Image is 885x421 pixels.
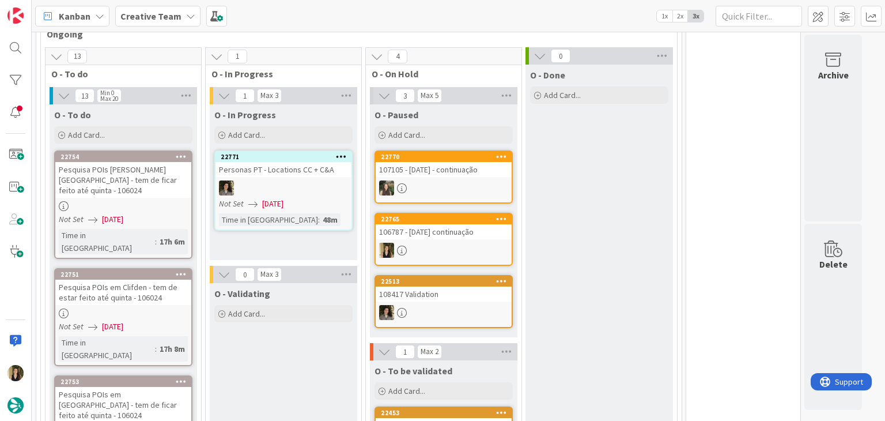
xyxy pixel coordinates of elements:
[54,268,192,366] a: 22751Pesquisa POIs em Clifden - tem de estar feito até quinta - 106024Not Set[DATE]Time in [GEOGR...
[376,152,512,177] div: 22770107105 - [DATE] - continuação
[672,10,688,22] span: 2x
[24,2,52,16] span: Support
[228,309,265,319] span: Add Card...
[211,68,347,80] span: O - In Progress
[59,321,84,332] i: Not Set
[375,109,418,121] span: O - Paused
[215,181,351,196] div: MS
[716,6,802,27] input: Quick Filter...
[59,9,90,23] span: Kanban
[372,68,507,80] span: O - On Hold
[155,235,157,248] span: :
[214,109,276,121] span: O - In Progress
[395,345,415,359] span: 1
[375,275,513,328] a: 22513108417 ValidationMS
[55,269,191,280] div: 22751
[60,153,191,161] div: 22754
[260,272,278,277] div: Max 3
[214,288,270,299] span: O - Validating
[221,153,351,161] div: 22771
[376,276,512,302] div: 22513108417 Validation
[376,152,512,162] div: 22770
[55,162,191,198] div: Pesquisa POIs [PERSON_NAME][GEOGRAPHIC_DATA] - tem de ficar feito até quinta - 106024
[228,130,265,140] span: Add Card...
[688,10,704,22] span: 3x
[215,162,351,177] div: Personas PT - Locations CC + C&A
[60,378,191,386] div: 22753
[376,276,512,287] div: 22513
[100,96,118,102] div: Max 20
[55,280,191,305] div: Pesquisa POIs em Clifden - tem de estar feito até quinta - 106024
[421,93,438,99] div: Max 5
[381,153,512,161] div: 22770
[59,229,155,254] div: Time in [GEOGRAPHIC_DATA]
[54,151,192,259] a: 22754Pesquisa POIs [PERSON_NAME][GEOGRAPHIC_DATA] - tem de ficar feito até quinta - 106024Not Set...
[375,151,513,204] a: 22770107105 - [DATE] - continuaçãoIG
[530,69,565,81] span: O - Done
[381,277,512,285] div: 22513
[157,343,188,355] div: 17h 8m
[235,89,255,103] span: 1
[7,397,24,414] img: avatar
[51,68,187,80] span: O - To do
[375,213,513,266] a: 22765106787 - [DATE] continuaçãoSP
[376,162,512,177] div: 107105 - [DATE] - continuação
[376,214,512,224] div: 22765
[219,181,234,196] img: MS
[67,50,87,63] span: 13
[7,365,24,381] img: SP
[68,130,105,140] span: Add Card...
[7,7,24,24] img: Visit kanbanzone.com
[55,152,191,198] div: 22754Pesquisa POIs [PERSON_NAME][GEOGRAPHIC_DATA] - tem de ficar feito até quinta - 106024
[376,408,512,418] div: 22453
[376,214,512,239] div: 22765106787 - [DATE] continuação
[376,181,512,196] div: IG
[219,198,244,209] i: Not Set
[260,93,278,99] div: Max 3
[388,50,407,63] span: 4
[421,349,438,355] div: Max 2
[215,152,351,177] div: 22771Personas PT - Locations CC + C&A
[381,409,512,417] div: 22453
[379,181,394,196] img: IG
[214,151,353,231] a: 22771Personas PT - Locations CC + C&AMSNot Set[DATE]Time in [GEOGRAPHIC_DATA]:48m
[320,213,341,226] div: 48m
[379,305,394,320] img: MS
[818,68,849,82] div: Archive
[75,89,94,103] span: 13
[375,365,452,377] span: O - To be validated
[376,243,512,258] div: SP
[551,49,570,63] span: 0
[388,130,425,140] span: Add Card...
[60,270,191,279] div: 22751
[55,152,191,162] div: 22754
[157,235,188,248] div: 17h 6m
[657,10,672,22] span: 1x
[235,268,255,281] span: 0
[219,213,318,226] div: Time in [GEOGRAPHIC_DATA]
[59,214,84,224] i: Not Set
[59,336,155,362] div: Time in [GEOGRAPHIC_DATA]
[318,213,320,226] span: :
[262,198,283,210] span: [DATE]
[120,10,181,22] b: Creative Team
[54,109,91,121] span: O - To do
[102,213,123,225] span: [DATE]
[376,287,512,302] div: 108417 Validation
[215,152,351,162] div: 22771
[395,89,415,103] span: 3
[228,50,247,63] span: 1
[388,386,425,396] span: Add Card...
[55,269,191,305] div: 22751Pesquisa POIs em Clifden - tem de estar feito até quinta - 106024
[102,321,123,333] span: [DATE]
[376,224,512,239] div: 106787 - [DATE] continuação
[55,377,191,387] div: 22753
[381,215,512,223] div: 22765
[819,257,848,271] div: Delete
[379,243,394,258] img: SP
[47,28,663,40] span: Ongoing
[376,305,512,320] div: MS
[155,343,157,355] span: :
[544,90,581,100] span: Add Card...
[100,90,114,96] div: Min 0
